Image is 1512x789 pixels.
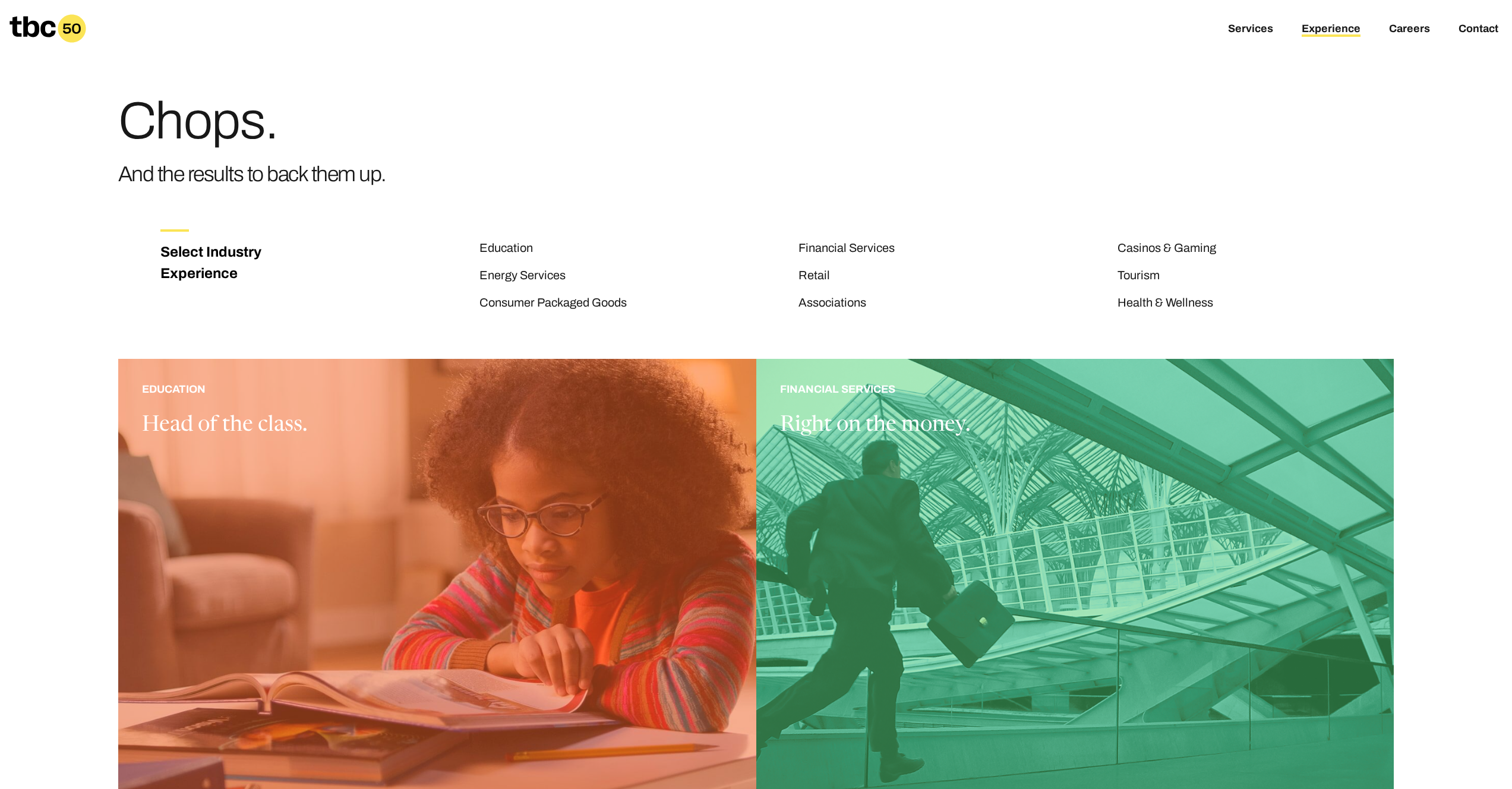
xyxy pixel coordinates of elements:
[1118,241,1216,257] a: Casinos & Gaming
[798,269,830,284] a: Retail
[798,296,866,311] a: Associations
[118,95,386,147] h1: Chops.
[479,241,533,257] a: Education
[479,269,566,284] a: Energy Services
[118,157,386,191] h3: And the results to back them up.
[798,241,895,257] a: Financial Services
[160,241,274,284] h3: Select Industry Experience
[1228,23,1273,37] a: Services
[479,296,627,311] a: Consumer Packaged Goods
[1118,296,1213,311] a: Health & Wellness
[1302,23,1361,37] a: Experience
[10,14,86,43] a: Homepage
[1459,23,1498,37] a: Contact
[1389,23,1430,37] a: Careers
[1118,269,1160,284] a: Tourism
